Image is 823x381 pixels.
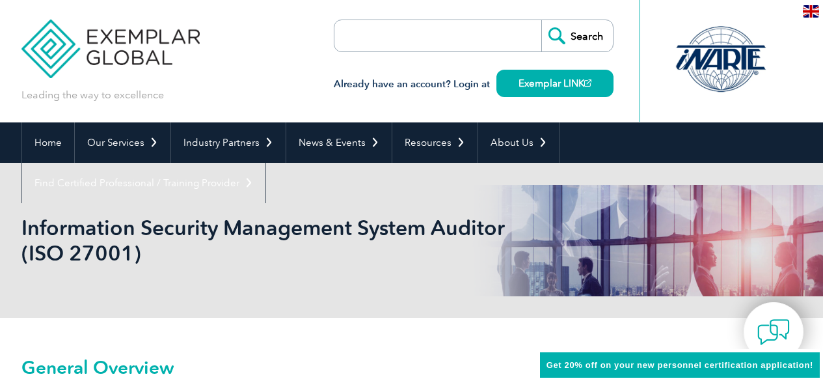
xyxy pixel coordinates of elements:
[496,70,614,97] a: Exemplar LINK
[22,122,74,163] a: Home
[392,122,478,163] a: Resources
[478,122,560,163] a: About Us
[22,163,265,203] a: Find Certified Professional / Training Provider
[334,76,614,92] h3: Already have an account? Login at
[584,79,591,87] img: open_square.png
[171,122,286,163] a: Industry Partners
[757,316,790,348] img: contact-chat.png
[286,122,392,163] a: News & Events
[541,20,613,51] input: Search
[21,357,568,378] h2: General Overview
[75,122,170,163] a: Our Services
[21,215,521,266] h1: Information Security Management System Auditor (ISO 27001)
[546,360,813,370] span: Get 20% off on your new personnel certification application!
[803,5,819,18] img: en
[21,88,164,102] p: Leading the way to excellence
